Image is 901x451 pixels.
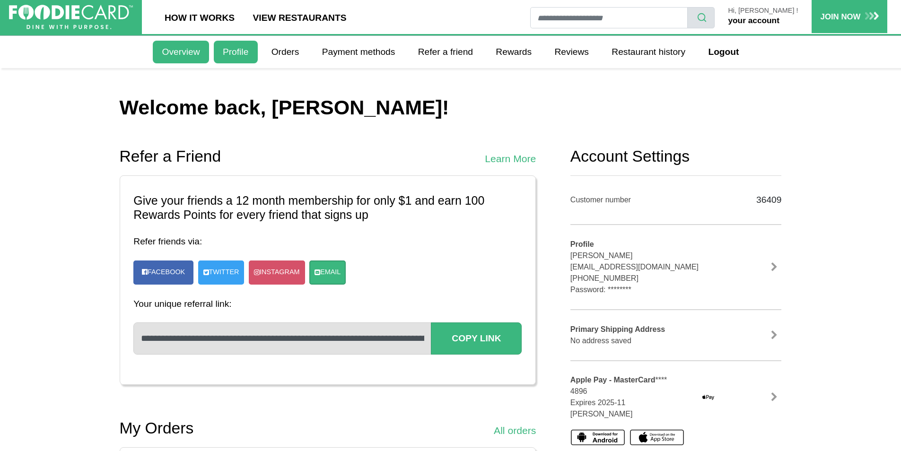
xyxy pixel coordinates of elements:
[260,267,299,278] span: Instagram
[485,151,536,166] a: Learn More
[699,41,748,63] a: Logout
[494,423,536,438] a: All orders
[262,41,308,63] a: Orders
[120,147,221,166] h2: Refer a Friend
[687,7,715,28] button: search
[409,41,482,63] a: Refer a friend
[736,189,782,210] div: 36409
[120,95,782,120] h1: Welcome back, [PERSON_NAME]!
[431,322,522,354] button: Copy Link
[320,267,341,278] span: Email
[138,263,189,282] a: Facebook
[570,325,665,333] b: Primary Shipping Address
[214,41,258,63] a: Profile
[148,268,185,276] span: Facebook
[209,267,239,278] span: Twitter
[133,194,522,222] h3: Give your friends a 12 month membership for only $1 and earn 100 Rewards Points for every friend ...
[570,376,656,384] b: Apple Pay - MasterCard
[570,240,594,248] b: Profile
[570,194,722,206] div: Customer number
[198,260,245,285] a: Twitter
[309,260,346,285] a: Email
[570,337,631,345] span: No address saved
[9,5,133,30] img: FoodieCard; Eat, Drink, Save, Donate
[728,7,798,15] p: Hi, [PERSON_NAME] !
[133,298,522,309] h4: Your unique referral link:
[530,7,688,28] input: restaurant search
[120,419,194,438] h2: My Orders
[570,239,722,295] div: [PERSON_NAME] [EMAIL_ADDRESS][DOMAIN_NAME] [PHONE_NUMBER] Password: ********
[728,16,779,25] a: your account
[545,41,598,63] a: Reviews
[313,41,404,63] a: Payment methods
[570,147,782,166] h2: Account Settings
[133,236,522,247] h4: Refer friends via:
[603,41,694,63] a: Restaurant history
[563,374,687,420] div: **** 4896 Expires 2025-11 [PERSON_NAME]
[249,260,305,285] a: Instagram
[487,41,541,63] a: Rewards
[153,41,209,63] a: Overview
